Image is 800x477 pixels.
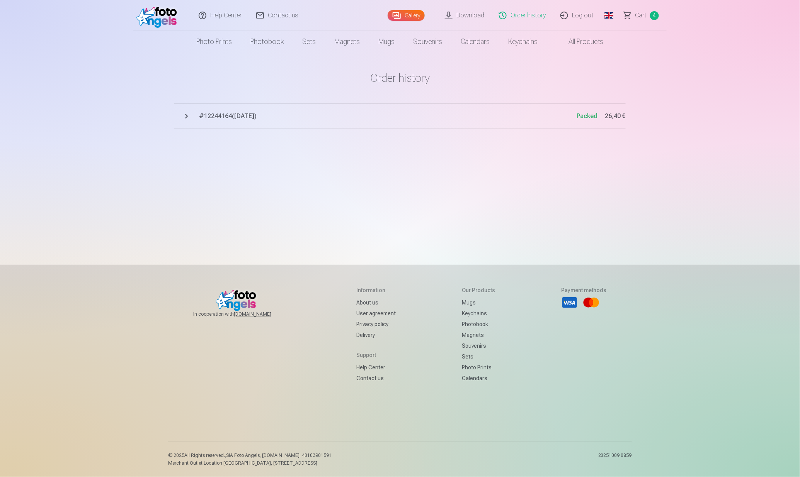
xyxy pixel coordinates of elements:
a: Souvenirs [462,340,495,351]
a: Calendars [462,373,495,384]
a: User agreement [356,308,396,319]
a: Photo prints [462,362,495,373]
button: #12244164([DATE])Packed26,40 € [174,103,626,129]
span: Packed [577,112,597,120]
a: Delivery [356,330,396,340]
a: Contact us [356,373,396,384]
h5: Support [356,351,396,359]
p: Merchant Outlet Location [GEOGRAPHIC_DATA], [STREET_ADDRESS] [168,460,332,466]
a: Sets [462,351,495,362]
a: Sets [293,31,325,52]
a: Gallery [388,10,425,21]
a: Mugs [462,297,495,308]
a: Mugs [369,31,404,52]
span: SIA Foto Angels, [DOMAIN_NAME]. 40103901591 [226,453,332,458]
a: Photo prints [187,31,241,52]
a: About us [356,297,396,308]
a: Souvenirs [404,31,451,52]
span: In cooperation with [194,311,290,317]
img: /fa1 [136,3,181,28]
a: Keychains [462,308,495,319]
li: Visa [561,294,578,311]
p: © 2025 All Rights reserved. , [168,452,332,458]
li: Mastercard [583,294,600,311]
span: # 12244164 ( [DATE] ) [199,112,577,121]
a: Privacy policy [356,319,396,330]
h5: Payment methods [561,286,606,294]
a: Help Center [356,362,396,373]
h5: Our products [462,286,495,294]
a: Photobook [462,319,495,330]
a: Magnets [462,330,495,340]
a: [DOMAIN_NAME] [234,311,290,317]
h5: Information [356,286,396,294]
a: Calendars [451,31,499,52]
span: Сart [635,11,647,20]
a: All products [547,31,613,52]
h1: Order history [174,71,626,85]
a: Keychains [499,31,547,52]
a: Magnets [325,31,369,52]
p: 20251009.0859 [598,452,632,466]
a: Photobook [241,31,293,52]
span: 26,40 € [605,112,626,121]
span: 4 [650,11,659,20]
